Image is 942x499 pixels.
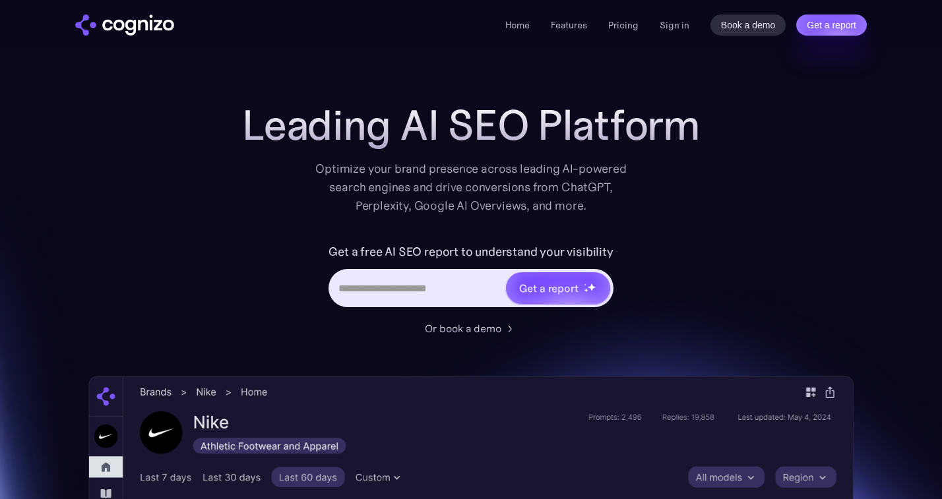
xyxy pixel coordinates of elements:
a: Book a demo [710,15,786,36]
a: Home [505,19,530,31]
a: Features [551,19,587,31]
a: Or book a demo [425,320,517,336]
h1: Leading AI SEO Platform [242,102,700,149]
form: Hero URL Input Form [329,241,613,314]
a: Pricing [608,19,639,31]
img: star [584,288,588,293]
img: cognizo logo [75,15,174,36]
div: Get a report [519,280,579,296]
img: star [584,283,586,285]
a: Get a report [796,15,867,36]
label: Get a free AI SEO report to understand your visibility [329,241,613,262]
div: Or book a demo [425,320,501,336]
div: Optimize your brand presence across leading AI-powered search engines and drive conversions from ... [309,160,633,215]
a: Sign in [660,17,689,33]
a: home [75,15,174,36]
a: Get a reportstarstarstar [505,271,612,305]
img: star [587,283,596,291]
